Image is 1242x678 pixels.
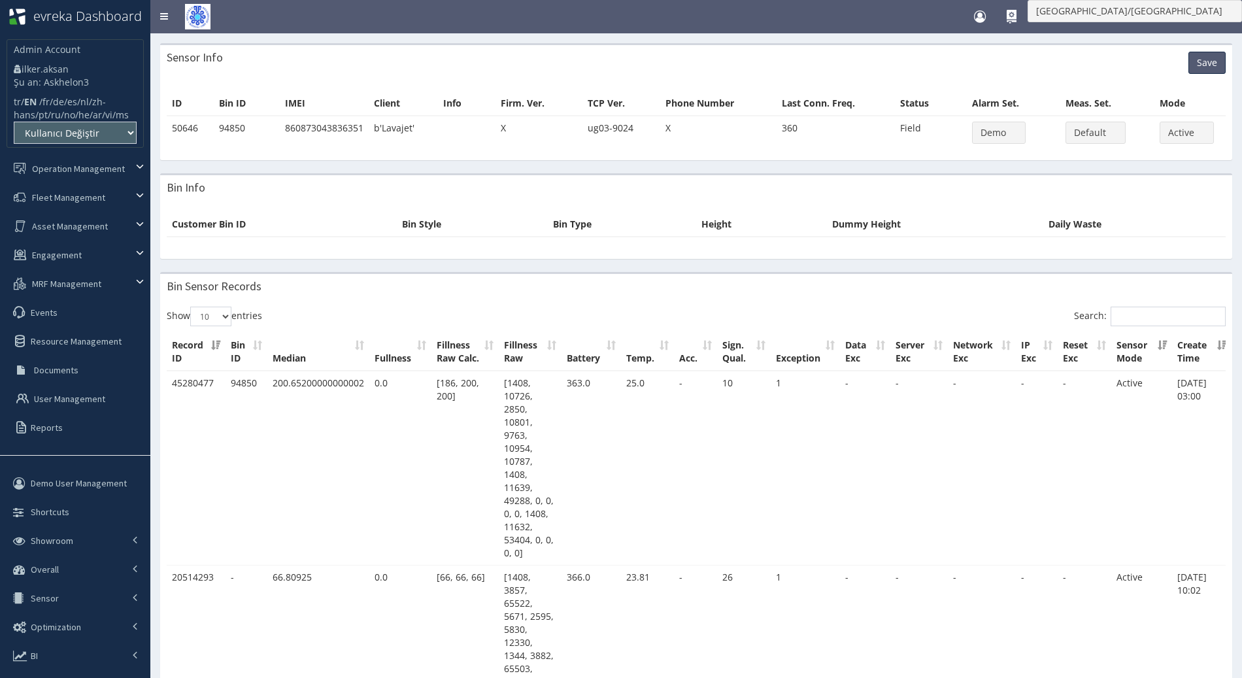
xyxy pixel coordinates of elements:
td: 25.0 [621,371,674,566]
a: nl [80,95,89,108]
span: Events [31,307,58,318]
th: Battery: activate to sort column ascending [562,333,621,371]
th: Customer Bin ID [167,212,397,237]
div: How Do I Use It? [1006,10,1018,22]
td: [DATE] 03:00 [1172,371,1232,566]
label: Search: [1074,307,1226,326]
td: 0.0 [369,371,431,566]
th: Median: activate to sort column ascending [267,333,369,371]
span: Demo User Management [31,477,127,489]
th: Reset Exc: activate to sort column ascending [1058,333,1111,371]
th: Meas. Set. [1060,92,1154,116]
span: [GEOGRAPHIC_DATA]/[GEOGRAPHIC_DATA] [1036,5,1225,18]
th: Fillness Raw Calc.: activate to sort column ascending [431,333,499,371]
th: Bin Type [548,212,697,237]
span: Asset Management [32,220,108,232]
select: Showentries [190,307,231,326]
iframe: JSD widget [1196,626,1242,678]
a: pt [39,109,48,121]
a: no [64,109,75,121]
span: MRF Management [32,278,101,290]
th: Bin ID [214,92,280,116]
a: he [78,109,90,121]
input: Search: [1111,307,1226,326]
span: Optimization [31,621,81,633]
td: X [660,116,777,149]
span: evreka Dashboard [33,7,142,25]
span: Operation Management [32,163,125,175]
td: 10 [717,371,771,566]
td: - [840,371,890,566]
h3: Bin Sensor Records [167,280,261,292]
th: Bin Style [397,212,547,237]
th: Network Exc: activate to sort column ascending [948,333,1016,371]
th: Phone Number [660,92,777,116]
td: [186, 200, 200] [431,371,499,566]
th: Height [696,212,826,237]
th: Acc.: activate to sort column ascending [674,333,717,371]
th: IP Exc: activate to sort column ascending [1016,333,1058,371]
a: vi [105,109,112,121]
a: fr [42,95,50,108]
td: 860873043836351 [280,116,369,149]
th: Sensor Mode: activate to sort column ascending [1111,333,1172,371]
td: - [1058,371,1111,566]
td: 200.65200000000002 [267,371,369,566]
a: ar [93,109,102,121]
td: ug03-9024 [582,116,660,149]
th: Record ID: activate to sort column ascending [167,333,226,371]
a: User Management [3,384,150,413]
th: Create Time: activate to sort column ascending [1172,333,1232,371]
td: - [948,371,1016,566]
td: 360 [777,116,894,149]
h3: Bin Info [167,182,205,194]
th: Sign. Qual.: activate to sort column ascending [717,333,771,371]
button: Save [1188,52,1226,74]
label: Show entries [167,307,262,326]
th: Status [895,92,967,116]
th: Client [369,92,438,116]
a: tr [14,95,21,108]
a: Reports [3,413,150,442]
span: Default [1074,126,1109,139]
span: BI [31,650,38,662]
span: Demo [981,126,1009,139]
a: zh-hans [14,95,106,121]
td: Field [895,116,967,149]
td: 94850 [226,371,267,566]
td: 50646 [167,116,214,149]
b: EN [24,95,37,108]
span: Shortcuts [31,506,69,518]
td: - [890,371,948,566]
th: Firm. Ver. [495,92,582,116]
span: User Management [34,393,105,405]
a: Documents [3,356,150,384]
th: TCP Ver. [582,92,660,116]
span: Overall [31,564,59,575]
th: Exception: activate to sort column ascending [771,333,840,371]
th: IMEI [280,92,369,116]
th: Data Exc: activate to sort column ascending [840,333,890,371]
td: 45280477 [167,371,226,566]
span: Engagement [32,249,82,261]
span: Active [1168,126,1197,139]
td: X [495,116,582,149]
span: Documents [34,364,78,376]
button: Active [1160,122,1214,144]
th: Last Conn. Freq. [777,92,894,116]
td: 1 [771,371,840,566]
a: es [67,95,77,108]
a: de [53,95,64,108]
li: / / / / / / / / / / / / / [14,95,137,122]
th: Fillness Raw: activate to sort column ascending [499,333,562,371]
img: evreka_logo_1_HoezNYK_wy30KrO.png [8,8,26,25]
th: Alarm Set. [967,92,1060,116]
p: Admin Account [14,43,89,56]
td: b'Lavajet' [369,116,438,149]
td: 94850 [214,116,280,149]
th: Temp.: activate to sort column ascending [621,333,674,371]
th: Daily Waste [1043,212,1226,237]
th: Mode [1154,92,1226,116]
span: Reports [31,422,63,433]
th: Dummy Height [827,212,1043,237]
